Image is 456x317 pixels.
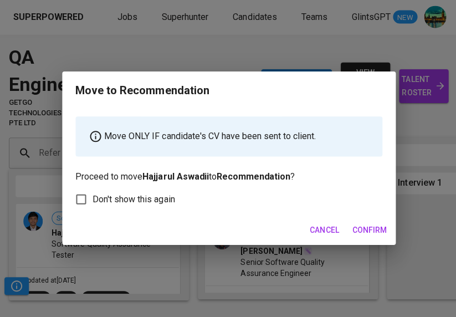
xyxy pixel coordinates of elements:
div: Move ONLY IF candidate's CV have been sent to client. [75,117,381,157]
button: Confirm [347,220,390,241]
b: Hajjarul Aswadii [142,171,208,182]
button: Cancel [305,220,342,241]
span: Don't show this again [93,193,175,206]
span: Cancel [309,223,338,237]
span: Confirm [351,223,386,237]
p: Proceed to move to ? [75,117,381,183]
div: Move to Recommendation [75,83,209,99]
b: Recommendation [216,171,290,182]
